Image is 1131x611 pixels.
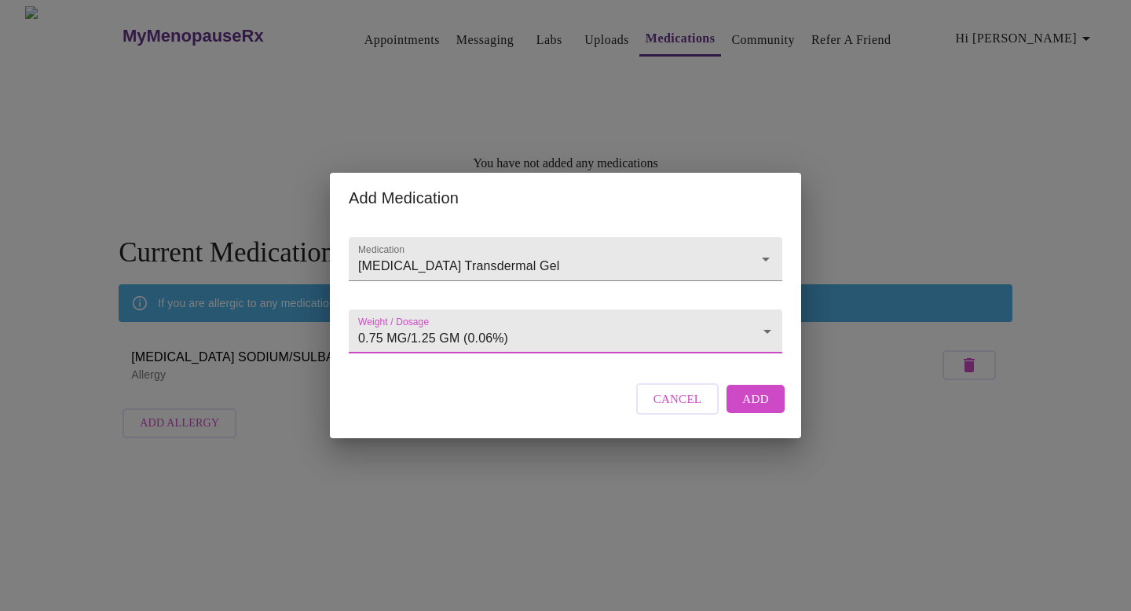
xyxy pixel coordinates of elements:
span: Cancel [653,389,702,409]
button: Open [755,248,777,270]
div: 0.75 MG/1.25 GM (0.06%) [349,309,782,353]
button: Add [727,385,785,413]
span: Add [742,389,769,409]
h2: Add Medication [349,185,782,210]
button: Cancel [636,383,719,415]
